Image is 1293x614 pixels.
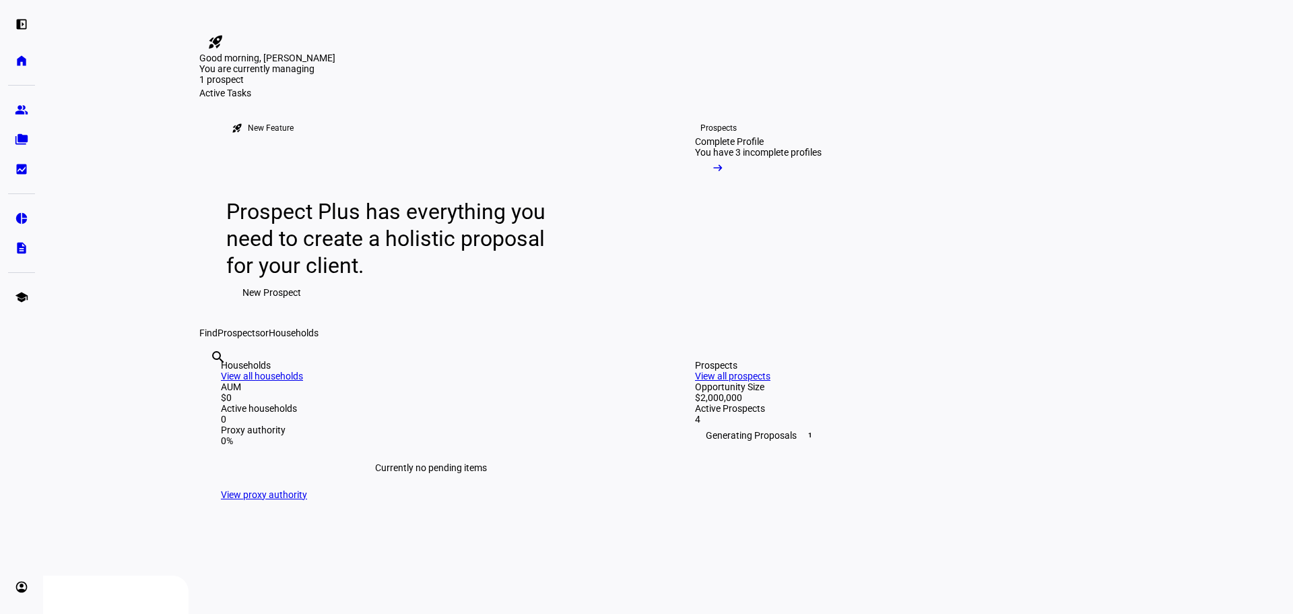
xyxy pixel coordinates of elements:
div: You have 3 incomplete profiles [695,147,822,158]
a: group [8,96,35,123]
input: Enter name of prospect or household [210,367,213,383]
div: Opportunity Size [695,381,1115,392]
eth-mat-symbol: school [15,290,28,304]
eth-mat-symbol: left_panel_open [15,18,28,31]
div: 1 prospect [199,74,334,85]
eth-mat-symbol: pie_chart [15,212,28,225]
eth-mat-symbol: folder_copy [15,133,28,146]
div: Prospect Plus has everything you need to create a holistic proposal for your client. [226,198,558,279]
div: Active households [221,403,641,414]
a: description [8,235,35,262]
div: 4 [695,414,1115,425]
div: Active Prospects [695,403,1115,414]
div: AUM [221,381,641,392]
eth-mat-symbol: group [15,103,28,117]
button: New Prospect [226,279,317,306]
a: home [8,47,35,74]
eth-mat-symbol: description [15,241,28,255]
span: 1 [805,430,816,441]
a: View proxy authority [221,489,307,500]
div: Currently no pending items [221,446,641,489]
span: You are currently managing [199,63,314,74]
mat-icon: rocket_launch [207,34,224,50]
eth-mat-symbol: home [15,54,28,67]
div: $0 [221,392,641,403]
a: ProspectsComplete ProfileYou have 3 incomplete profiles [673,98,897,328]
div: New Feature [248,123,294,133]
span: New Prospect [242,279,301,306]
div: Generating Proposals [695,425,1115,446]
div: Complete Profile [695,136,764,147]
eth-mat-symbol: bid_landscape [15,162,28,176]
div: Prospects [700,123,737,133]
span: Prospects [218,328,260,338]
mat-icon: arrow_right_alt [711,161,725,175]
div: Find or [199,328,1137,338]
div: 0% [221,435,641,446]
div: Proxy authority [221,425,641,435]
div: Households [221,360,641,371]
a: bid_landscape [8,156,35,183]
mat-icon: rocket_launch [232,123,242,133]
span: Households [269,328,319,338]
a: View all households [221,371,303,381]
div: Active Tasks [199,88,1137,98]
div: Prospects [695,360,1115,371]
eth-mat-symbol: account_circle [15,580,28,594]
a: folder_copy [8,126,35,153]
div: 0 [221,414,641,425]
div: Good morning, [PERSON_NAME] [199,53,1137,63]
a: pie_chart [8,205,35,232]
mat-icon: search [210,349,226,365]
div: $2,000,000 [695,392,1115,403]
a: View all prospects [695,371,770,381]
